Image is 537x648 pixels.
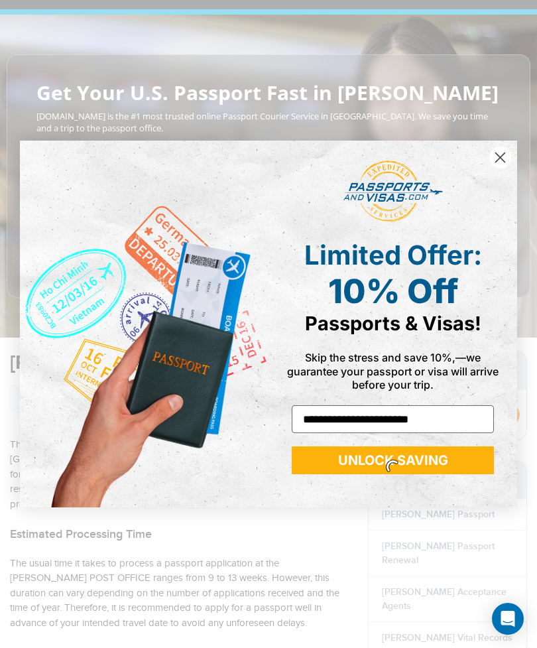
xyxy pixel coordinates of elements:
span: Skip the stress and save 10%,—we guarantee your passport or visa will arrive before your trip. [287,351,499,391]
button: UNLOCK SAVING [292,446,494,474]
span: 10% Off [328,271,458,311]
button: Close dialog [489,146,512,169]
img: de9cda0d-0715-46ca-9a25-073762a91ba7.png [20,141,268,507]
img: passports and visas [343,161,443,223]
span: Limited Offer: [304,239,482,271]
span: Passports & Visas! [305,312,481,335]
div: Open Intercom Messenger [492,603,524,635]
